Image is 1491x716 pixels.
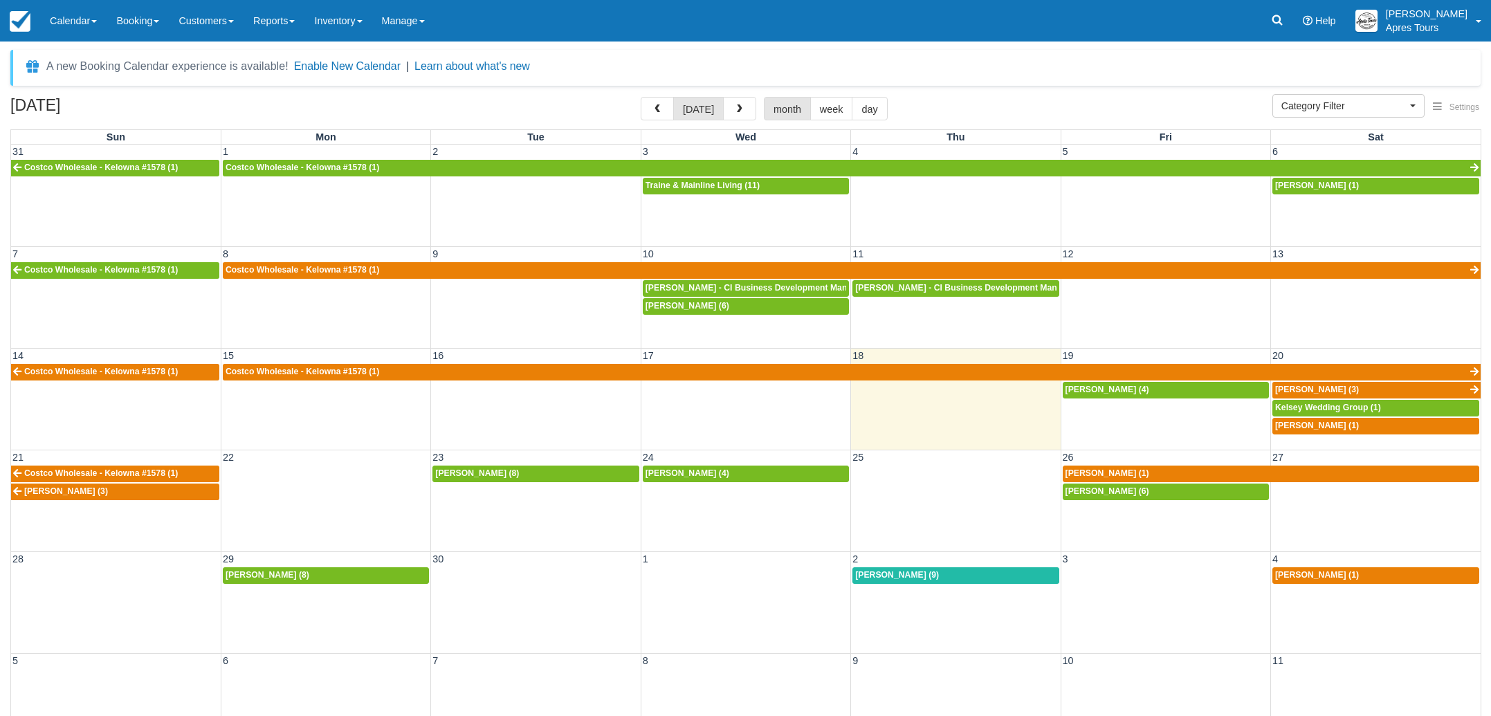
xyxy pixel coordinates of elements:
span: [PERSON_NAME] (6) [646,301,729,311]
span: [PERSON_NAME] (1) [1275,421,1359,430]
h2: [DATE] [10,97,185,122]
a: [PERSON_NAME] (4) [1063,382,1269,398]
span: 26 [1061,452,1075,463]
span: [PERSON_NAME] - CI Business Development Manager (11) [646,283,883,293]
a: [PERSON_NAME] - CI Business Development Manager (11) [643,280,849,297]
span: Help [1315,15,1336,26]
span: 30 [431,553,445,564]
span: | [406,60,409,72]
span: 3 [641,146,650,157]
span: Sat [1368,131,1383,143]
a: Costco Wholesale - Kelowna #1578 (1) [11,160,219,176]
a: [PERSON_NAME] (9) [852,567,1059,584]
span: 28 [11,553,25,564]
span: 11 [851,248,865,259]
span: [PERSON_NAME] (3) [24,486,108,496]
span: Costco Wholesale - Kelowna #1578 (1) [226,367,379,376]
span: [PERSON_NAME] (1) [1275,570,1359,580]
a: [PERSON_NAME] (6) [643,298,849,315]
div: A new Booking Calendar experience is available! [46,58,289,75]
a: Costco Wholesale - Kelowna #1578 (1) [223,160,1481,176]
span: 1 [641,553,650,564]
span: Settings [1449,102,1479,112]
span: 15 [221,350,235,361]
span: Costco Wholesale - Kelowna #1578 (1) [226,163,379,172]
span: [PERSON_NAME] (8) [435,468,519,478]
span: Category Filter [1281,99,1407,113]
span: 9 [431,248,439,259]
span: 3 [1061,553,1070,564]
span: Kelsey Wedding Group (1) [1275,403,1381,412]
span: [PERSON_NAME] - CI Business Development Manager (7) [855,283,1088,293]
a: [PERSON_NAME] (3) [1272,382,1481,398]
span: 10 [1061,655,1075,666]
a: Kelsey Wedding Group (1) [1272,400,1479,416]
a: [PERSON_NAME] (1) [1272,418,1479,434]
span: [PERSON_NAME] (3) [1275,385,1359,394]
span: 31 [11,146,25,157]
span: Costco Wholesale - Kelowna #1578 (1) [24,265,178,275]
span: Tue [527,131,545,143]
span: 13 [1271,248,1285,259]
a: [PERSON_NAME] (1) [1272,567,1479,584]
span: 24 [641,452,655,463]
span: Sun [107,131,125,143]
span: [PERSON_NAME] (9) [855,570,939,580]
span: Wed [735,131,756,143]
span: [PERSON_NAME] (4) [1065,385,1149,394]
span: 1 [221,146,230,157]
span: 20 [1271,350,1285,361]
span: 4 [851,146,859,157]
span: Costco Wholesale - Kelowna #1578 (1) [24,163,178,172]
span: 21 [11,452,25,463]
button: Enable New Calendar [294,59,401,73]
span: Fri [1160,131,1172,143]
a: [PERSON_NAME] (1) [1272,178,1479,194]
span: 29 [221,553,235,564]
i: Help [1303,16,1312,26]
span: 16 [431,350,445,361]
span: 19 [1061,350,1075,361]
span: [PERSON_NAME] (6) [1065,486,1149,496]
button: day [852,97,887,120]
span: [PERSON_NAME] (1) [1065,468,1149,478]
span: 6 [221,655,230,666]
button: month [764,97,811,120]
a: Costco Wholesale - Kelowna #1578 (1) [11,262,219,279]
a: [PERSON_NAME] (1) [1063,466,1479,482]
span: 17 [641,350,655,361]
span: [PERSON_NAME] (1) [1275,181,1359,190]
span: [PERSON_NAME] (8) [226,570,309,580]
a: [PERSON_NAME] - CI Business Development Manager (7) [852,280,1059,297]
button: Category Filter [1272,94,1425,118]
a: Traine & Mainline Living (11) [643,178,849,194]
span: Costco Wholesale - Kelowna #1578 (1) [24,367,178,376]
span: 14 [11,350,25,361]
span: 5 [1061,146,1070,157]
span: 23 [431,452,445,463]
span: [PERSON_NAME] (4) [646,468,729,478]
span: 10 [641,248,655,259]
span: Mon [315,131,336,143]
span: 2 [431,146,439,157]
span: 9 [851,655,859,666]
span: 2 [851,553,859,564]
a: Learn about what's new [414,60,530,72]
button: Settings [1425,98,1488,118]
span: Costco Wholesale - Kelowna #1578 (1) [226,265,379,275]
a: Costco Wholesale - Kelowna #1578 (1) [223,364,1481,380]
img: checkfront-main-nav-mini-logo.png [10,11,30,32]
button: [DATE] [673,97,724,120]
a: [PERSON_NAME] (8) [432,466,639,482]
span: 8 [641,655,650,666]
span: 6 [1271,146,1279,157]
a: [PERSON_NAME] (6) [1063,484,1269,500]
span: 12 [1061,248,1075,259]
span: 7 [11,248,19,259]
a: [PERSON_NAME] (4) [643,466,849,482]
span: 11 [1271,655,1285,666]
span: 8 [221,248,230,259]
span: 25 [851,452,865,463]
button: week [810,97,853,120]
span: Costco Wholesale - Kelowna #1578 (1) [24,468,178,478]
